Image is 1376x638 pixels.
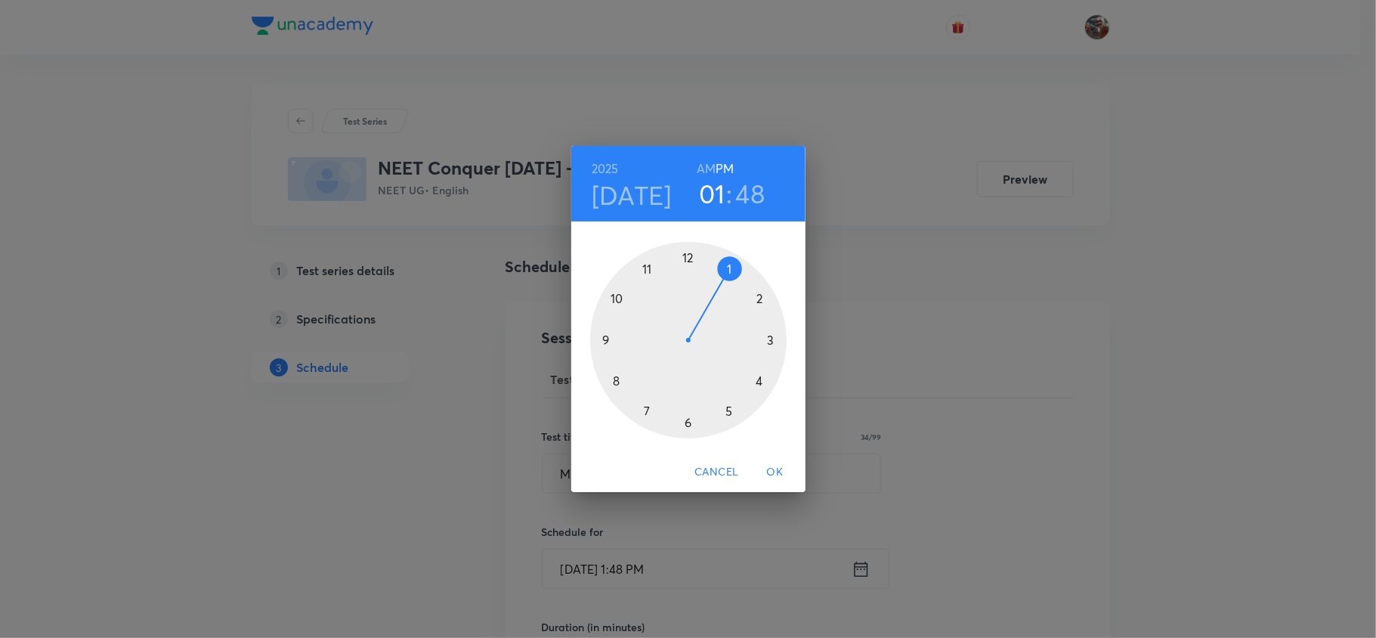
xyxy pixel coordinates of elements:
button: OK [751,458,799,486]
button: 2025 [592,158,619,179]
button: [DATE] [592,179,672,211]
button: 01 [699,178,725,209]
span: OK [757,463,793,482]
button: AM [697,158,716,179]
button: 48 [736,178,765,209]
button: PM [716,158,734,179]
span: Cancel [694,463,738,482]
h3: : [726,178,732,209]
button: Cancel [688,458,744,486]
